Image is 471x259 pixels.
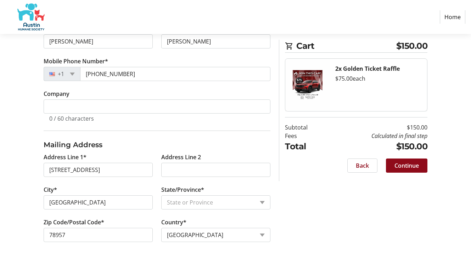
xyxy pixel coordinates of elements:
[326,132,427,140] td: Calculated in final step
[394,161,419,170] span: Continue
[396,40,428,52] span: $150.00
[356,161,369,170] span: Back
[44,57,108,65] label: Mobile Phone Number*
[44,195,153,209] input: City
[44,139,271,150] h3: Mailing Address
[335,74,421,83] div: $75.00 each
[161,153,201,161] label: Address Line 2
[161,218,186,226] label: Country*
[285,59,330,111] img: Golden Ticket Raffle
[440,10,465,24] a: Home
[347,159,377,173] button: Back
[285,123,326,132] td: Subtotal
[6,3,56,31] img: Austin Humane Society's Logo
[49,115,94,122] tr-character-limit: 0 / 60 characters
[296,40,396,52] span: Cart
[44,153,86,161] label: Address Line 1*
[386,159,427,173] button: Continue
[285,132,326,140] td: Fees
[44,185,57,194] label: City*
[44,163,153,177] input: Address
[44,218,104,226] label: Zip Code/Postal Code*
[44,90,69,98] label: Company
[44,228,153,242] input: Zip or Postal Code
[335,65,400,73] strong: 2x Golden Ticket Raffle
[80,67,271,81] input: (201) 555-0123
[326,123,427,132] td: $150.00
[161,185,204,194] label: State/Province*
[326,140,427,153] td: $150.00
[285,140,326,153] td: Total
